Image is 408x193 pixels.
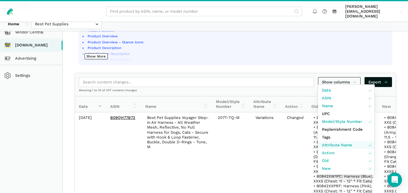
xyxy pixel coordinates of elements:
span: Model/Style Number [322,119,362,125]
input: Best Pet Supplies [31,19,102,29]
a: Action [318,149,374,157]
a: Date [318,86,374,94]
a: Name [318,102,374,110]
span: Name [322,103,333,109]
a: Tags [318,133,374,141]
input: Find product by ASIN, name, or model number [106,7,302,17]
a: [PERSON_NAME][EMAIL_ADDRESS][DOMAIN_NAME] [343,3,404,20]
div: Open Intercom Messenger [387,173,402,187]
span: [PERSON_NAME][EMAIL_ADDRESS][DOMAIN_NAME] [345,4,398,19]
a: UPC [318,110,374,118]
a: Attribute Name [318,141,374,149]
span: Date [322,87,331,93]
span: Tags [322,134,330,140]
a: Home [4,19,23,29]
span: Attribute Name [322,142,352,148]
span: UPC [322,111,330,117]
span: ASIN [322,95,331,101]
span: Old [322,158,329,164]
span: Replenishment Code [322,126,363,132]
span: Action [322,150,335,156]
a: ASIN [318,94,374,102]
a: New [318,165,374,173]
a: Model/Style Number [318,118,374,126]
span: New [322,166,331,172]
a: Old [318,157,374,165]
a: Replenishment Code [318,126,374,133]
